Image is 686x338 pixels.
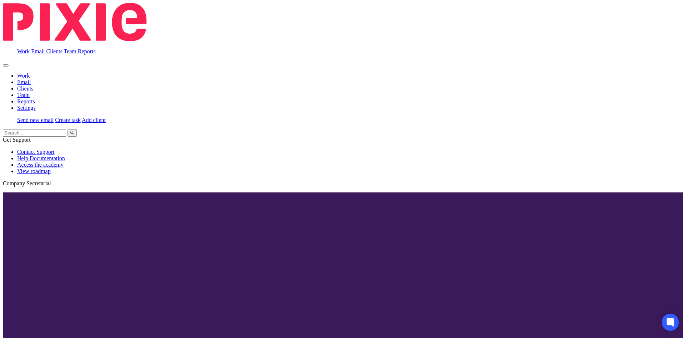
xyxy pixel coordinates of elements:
[17,149,54,155] a: Contact Support
[78,48,96,54] a: Reports
[3,3,146,41] img: Pixie
[3,129,66,137] input: Search
[82,117,106,123] a: Add client
[55,117,81,123] a: Create task
[17,73,30,79] a: Work
[64,48,76,54] a: Team
[17,105,36,111] a: Settings
[17,98,35,104] a: Reports
[3,180,683,187] p: Company Secretarial
[68,129,77,137] button: Search
[17,168,51,174] a: View roadmap
[17,79,31,85] a: Email
[17,85,33,92] a: Clients
[17,155,65,161] a: Help Documentation
[17,162,64,168] a: Access the academy
[31,48,45,54] a: Email
[17,117,54,123] a: Send new email
[17,92,30,98] a: Team
[17,48,30,54] a: Work
[46,48,62,54] a: Clients
[3,137,31,143] span: Get Support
